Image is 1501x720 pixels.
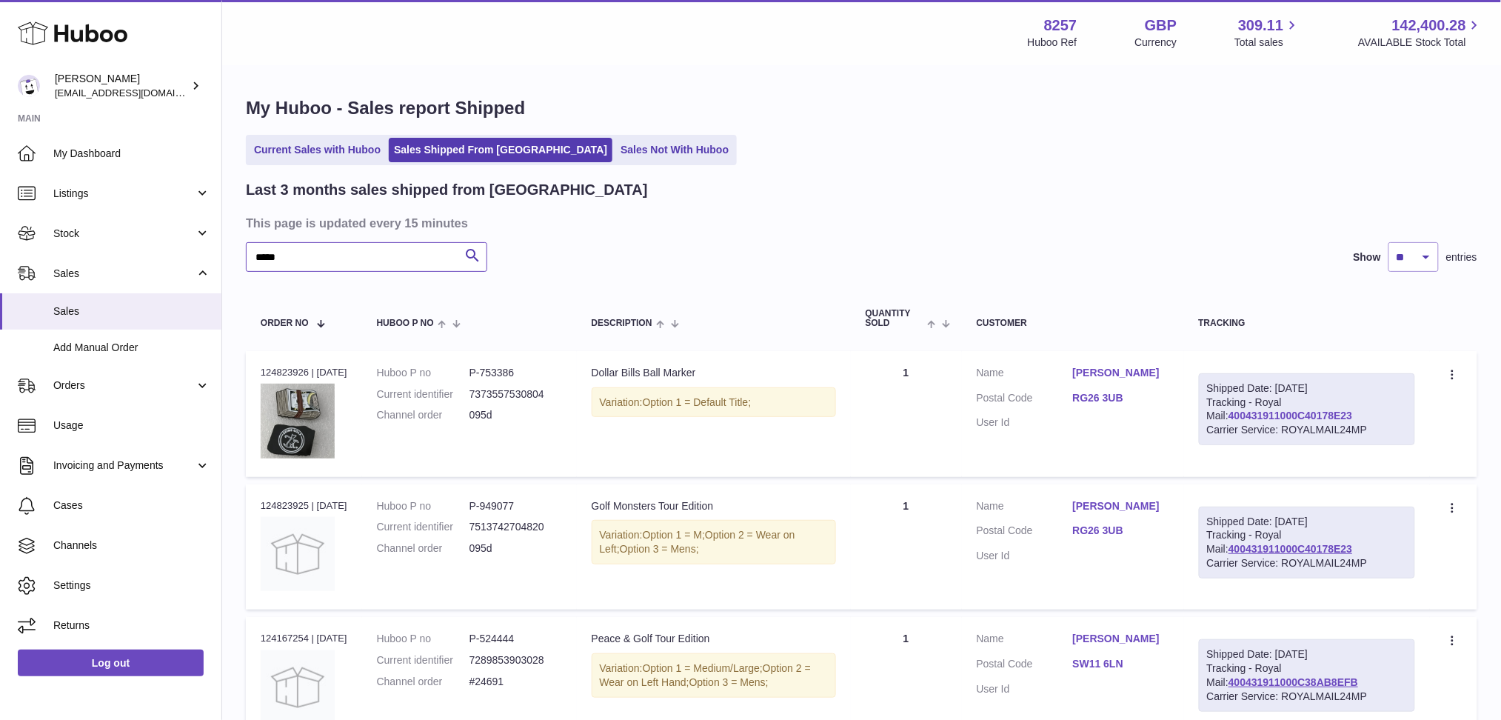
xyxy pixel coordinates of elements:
[1358,36,1483,50] span: AVAILABLE Stock Total
[261,632,347,645] div: 124167254 | [DATE]
[53,147,210,161] span: My Dashboard
[261,499,347,513] div: 124823925 | [DATE]
[643,396,752,408] span: Option 1 = Default Title;
[1207,690,1407,704] div: Carrier Service: ROYALMAIL24MP
[1234,16,1300,50] a: 309.11 Total sales
[977,524,1073,541] dt: Postal Code
[643,662,763,674] span: Option 1 = Medium/Large;
[592,387,836,418] div: Variation:
[53,419,210,433] span: Usage
[53,267,195,281] span: Sales
[592,632,836,646] div: Peace & Golf Tour Edition
[1073,366,1169,380] a: [PERSON_NAME]
[1073,632,1169,646] a: [PERSON_NAME]
[377,408,469,422] dt: Channel order
[851,351,962,477] td: 1
[866,309,924,328] span: Quantity Sold
[377,632,469,646] dt: Huboo P no
[261,384,335,459] img: 82571688043527.jpg
[1207,647,1407,661] div: Shipped Date: [DATE]
[1392,16,1466,36] span: 142,400.28
[53,187,195,201] span: Listings
[592,319,652,328] span: Description
[1446,250,1477,264] span: entries
[643,529,705,541] span: Option 1 = M;
[620,543,699,555] span: Option 3 = Mens;
[1028,36,1077,50] div: Huboo Ref
[1199,373,1415,446] div: Tracking - Royal Mail:
[1358,16,1483,50] a: 142,400.28 AVAILABLE Stock Total
[377,520,469,534] dt: Current identifier
[1207,515,1407,529] div: Shipped Date: [DATE]
[53,499,210,513] span: Cases
[689,676,769,688] span: Option 3 = Mens;
[377,387,469,401] dt: Current identifier
[469,366,562,380] dd: P-753386
[53,304,210,319] span: Sales
[851,484,962,610] td: 1
[1354,250,1381,264] label: Show
[53,341,210,355] span: Add Manual Order
[469,653,562,667] dd: 7289853903028
[592,499,836,513] div: Golf Monsters Tour Edition
[18,650,204,676] a: Log out
[1073,524,1169,538] a: RG26 3UB
[469,499,562,513] dd: P-949077
[261,517,335,591] img: no-photo.jpg
[1145,16,1177,36] strong: GBP
[1044,16,1077,36] strong: 8257
[377,541,469,556] dt: Channel order
[246,215,1474,231] h3: This page is updated every 15 minutes
[261,366,347,379] div: 124823926 | [DATE]
[977,391,1073,409] dt: Postal Code
[1234,36,1300,50] span: Total sales
[55,87,218,99] span: [EMAIL_ADDRESS][DOMAIN_NAME]
[1228,410,1352,421] a: 400431911000C40178E23
[1199,507,1415,579] div: Tracking - Royal Mail:
[977,657,1073,675] dt: Postal Code
[1199,639,1415,712] div: Tracking - Royal Mail:
[53,459,195,473] span: Invoicing and Payments
[469,408,562,422] dd: 095d
[469,387,562,401] dd: 7373557530804
[977,682,1073,696] dt: User Id
[377,653,469,667] dt: Current identifier
[1238,16,1283,36] span: 309.11
[977,416,1073,430] dt: User Id
[249,138,386,162] a: Current Sales with Huboo
[53,619,210,633] span: Returns
[977,366,1073,384] dt: Name
[246,180,648,200] h2: Last 3 months sales shipped from [GEOGRAPHIC_DATA]
[377,499,469,513] dt: Huboo P no
[977,499,1073,517] dt: Name
[1207,556,1407,570] div: Carrier Service: ROYALMAIL24MP
[600,662,811,688] span: Option 2 = Wear on Left Hand;
[1135,36,1177,50] div: Currency
[53,379,195,393] span: Orders
[1228,676,1358,688] a: 400431911000C38AB8EFB
[592,520,836,564] div: Variation:
[977,319,1169,328] div: Customer
[377,675,469,689] dt: Channel order
[1073,499,1169,513] a: [PERSON_NAME]
[53,539,210,553] span: Channels
[53,227,195,241] span: Stock
[615,138,734,162] a: Sales Not With Huboo
[1073,391,1169,405] a: RG26 3UB
[53,579,210,593] span: Settings
[377,319,434,328] span: Huboo P no
[1073,657,1169,671] a: SW11 6LN
[246,96,1477,120] h1: My Huboo - Sales report Shipped
[261,319,309,328] span: Order No
[1228,543,1352,555] a: 400431911000C40178E23
[377,366,469,380] dt: Huboo P no
[389,138,612,162] a: Sales Shipped From [GEOGRAPHIC_DATA]
[1199,319,1415,328] div: Tracking
[1207,423,1407,437] div: Carrier Service: ROYALMAIL24MP
[469,675,562,689] dd: #24691
[18,75,40,97] img: don@skinsgolf.com
[977,549,1073,563] dt: User Id
[469,520,562,534] dd: 7513742704820
[1207,381,1407,396] div: Shipped Date: [DATE]
[977,632,1073,650] dt: Name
